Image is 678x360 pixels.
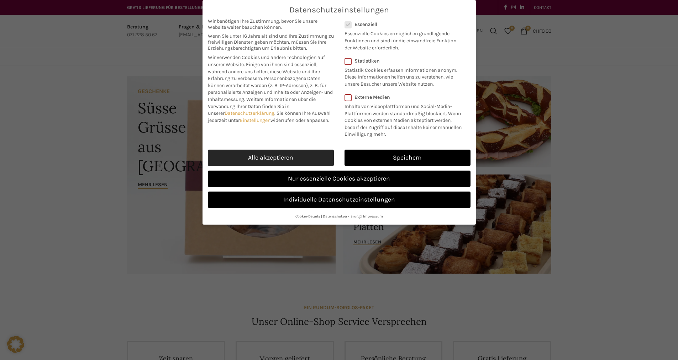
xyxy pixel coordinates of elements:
span: Weitere Informationen über die Verwendung Ihrer Daten finden Sie in unserer . [208,96,316,116]
a: Datenschutzerklärung [323,214,361,219]
p: Inhalte von Videoplattformen und Social-Media-Plattformen werden standardmäßig blockiert. Wenn Co... [345,100,466,138]
span: Wir benötigen Ihre Zustimmung, bevor Sie unsere Website weiter besuchen können. [208,18,334,30]
p: Statistik Cookies erfassen Informationen anonym. Diese Informationen helfen uns zu verstehen, wie... [345,64,461,88]
span: Sie können Ihre Auswahl jederzeit unter widerrufen oder anpassen. [208,110,331,123]
span: Datenschutzeinstellungen [289,5,389,15]
a: Individuelle Datenschutzeinstellungen [208,192,471,208]
label: Statistiken [345,58,461,64]
a: Nur essenzielle Cookies akzeptieren [208,171,471,187]
a: Datenschutzerklärung [225,110,274,116]
a: Einstellungen [240,117,270,123]
a: Speichern [345,150,471,166]
a: Alle akzeptieren [208,150,334,166]
label: Essenziell [345,21,461,27]
span: Personenbezogene Daten können verarbeitet werden (z. B. IP-Adressen), z. B. für personalisierte A... [208,75,333,102]
a: Cookie-Details [295,214,320,219]
label: Externe Medien [345,94,466,100]
span: Wir verwenden Cookies und andere Technologien auf unserer Website. Einige von ihnen sind essenzie... [208,54,325,81]
span: Wenn Sie unter 16 Jahre alt sind und Ihre Zustimmung zu freiwilligen Diensten geben möchten, müss... [208,33,334,51]
p: Essenzielle Cookies ermöglichen grundlegende Funktionen und sind für die einwandfreie Funktion de... [345,27,461,51]
a: Impressum [363,214,383,219]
